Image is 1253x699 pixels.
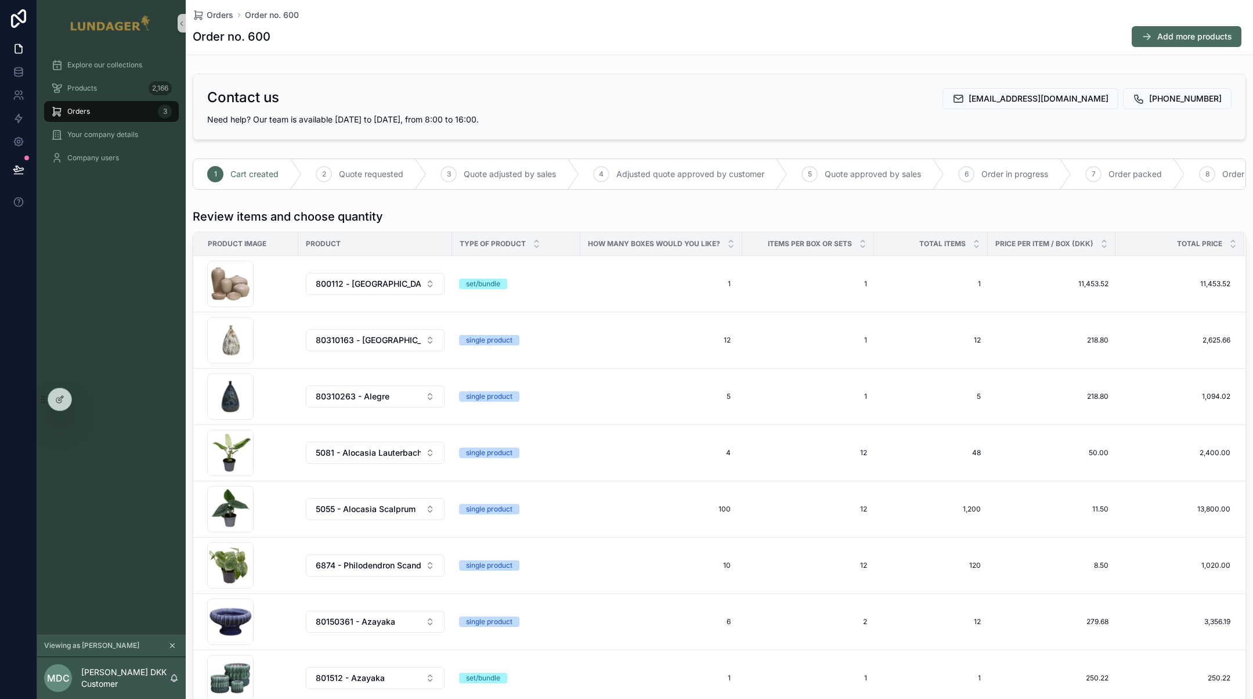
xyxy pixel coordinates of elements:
[306,385,445,408] button: Select Button
[466,673,500,683] div: set/bundle
[306,554,445,577] button: Select Button
[67,107,90,116] span: Orders
[592,336,731,345] span: 12
[81,666,169,690] p: [PERSON_NAME] DKK Customer
[214,170,217,179] span: 1
[1205,170,1209,179] span: 8
[1116,448,1230,457] span: 2,400.00
[67,84,97,93] span: Products
[881,617,981,626] span: 12
[37,46,186,183] div: scrollable content
[47,671,70,685] span: MDC
[460,239,526,248] span: Type of product
[943,88,1118,109] button: [EMAIL_ADDRESS][DOMAIN_NAME]
[995,617,1108,626] span: 279.68
[749,279,867,289] span: 1
[881,392,981,401] span: 5
[749,392,867,401] span: 1
[1123,88,1232,109] button: [PHONE_NUMBER]
[995,336,1108,345] span: 218.80
[207,9,233,21] span: Orders
[995,239,1093,248] span: Price per item / box (DKK)
[1132,26,1241,47] button: Add more products
[881,505,981,514] span: 1,200
[1092,170,1096,179] span: 7
[616,168,764,180] span: Adjusted quote approved by customer
[749,673,867,683] span: 1
[306,239,341,248] span: Product
[44,641,139,650] span: Viewing as [PERSON_NAME]
[592,561,731,570] span: 10
[70,14,153,33] img: App logo
[339,168,403,180] span: Quote requested
[466,560,512,571] div: single product
[768,239,852,248] span: Items per box or sets
[466,617,512,627] div: single product
[592,392,731,401] span: 5
[245,9,299,21] a: Order no. 600
[44,147,179,168] a: Company users
[592,617,731,626] span: 6
[995,561,1108,570] span: 8.50
[230,168,279,180] span: Cart created
[207,114,479,124] span: Need help? Our team is available [DATE] to [DATE], from 8:00 to 16:00.
[1116,561,1230,570] span: 1,020.00
[316,278,421,290] span: 800112 - [GEOGRAPHIC_DATA]
[1116,279,1230,289] span: 11,453.52
[158,105,172,118] div: 3
[464,168,556,180] span: Quote adjusted by sales
[881,673,981,683] span: 1
[825,168,921,180] span: Quote approved by sales
[193,208,383,225] h1: Review items and choose quantity
[749,561,867,570] span: 12
[1149,93,1222,105] span: [PHONE_NUMBER]
[316,447,421,459] span: 5081 - Alocasia Lauterbachiana variegata
[44,78,179,99] a: Products2,166
[44,124,179,145] a: Your company details
[322,170,326,179] span: 2
[965,170,969,179] span: 6
[592,505,731,514] span: 100
[466,448,512,458] div: single product
[193,9,233,21] a: Orders
[207,88,279,107] h2: Contact us
[466,391,512,402] div: single product
[306,442,445,464] button: Select Button
[1116,673,1230,683] span: 250.22
[808,170,812,179] span: 5
[316,391,389,402] span: 80310263 - Alegre
[588,239,720,248] span: How many boxes would you like?
[599,170,604,179] span: 4
[1116,617,1230,626] span: 3,356.19
[149,81,172,95] div: 2,166
[919,239,966,248] span: Total items
[592,673,731,683] span: 1
[995,505,1108,514] span: 11.50
[193,28,270,45] h1: Order no. 600
[1177,239,1222,248] span: Total price
[466,279,500,289] div: set/bundle
[749,505,867,514] span: 12
[881,279,981,289] span: 1
[316,334,421,346] span: 80310163 - [GEOGRAPHIC_DATA]
[749,448,867,457] span: 12
[44,55,179,75] a: Explore our collections
[67,60,142,70] span: Explore our collections
[881,448,981,457] span: 48
[44,101,179,122] a: Orders3
[592,279,731,289] span: 1
[306,611,445,633] button: Select Button
[306,498,445,520] button: Select Button
[592,448,731,457] span: 4
[466,504,512,514] div: single product
[67,130,138,139] span: Your company details
[1157,31,1232,42] span: Add more products
[981,168,1048,180] span: Order in progress
[1108,168,1162,180] span: Order packed
[306,329,445,351] button: Select Button
[881,336,981,345] span: 12
[67,153,119,163] span: Company users
[466,335,512,345] div: single product
[208,239,266,248] span: Product image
